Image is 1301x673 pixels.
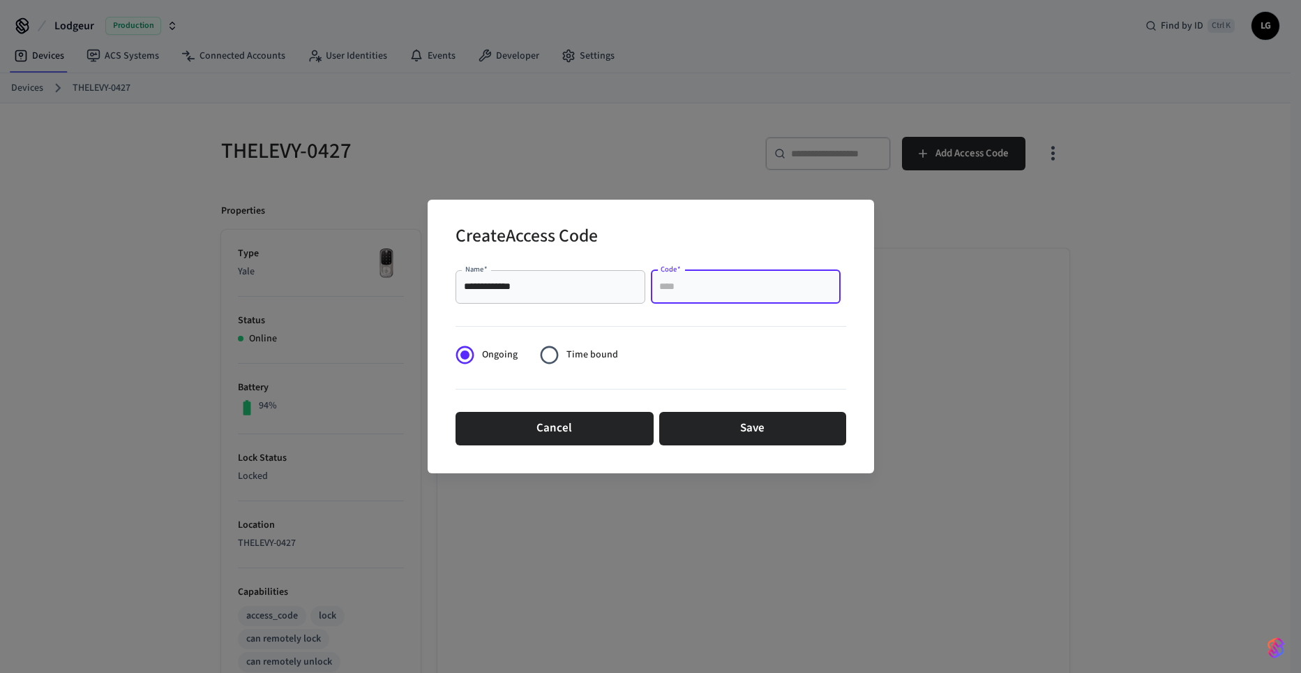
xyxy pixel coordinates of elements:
button: Save [659,412,846,445]
span: Ongoing [482,348,518,362]
label: Code [661,264,681,274]
h2: Create Access Code [456,216,598,259]
button: Cancel [456,412,654,445]
img: SeamLogoGradient.69752ec5.svg [1268,637,1284,659]
span: Time bound [566,348,618,362]
label: Name [465,264,488,274]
